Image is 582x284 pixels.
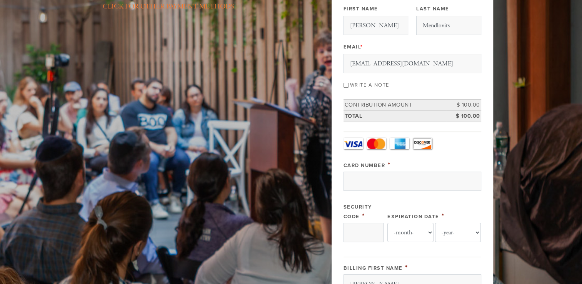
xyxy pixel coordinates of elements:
span: This field is required. [362,212,365,220]
td: $ 100.00 [447,110,481,122]
span: This field is required. [442,212,445,220]
select: Expiration Date year [435,223,481,242]
label: Write a note [350,82,389,88]
a: MasterCard [367,138,386,149]
select: Expiration Date month [387,223,434,242]
span: This field is required. [405,263,408,272]
a: Amex [390,138,409,149]
label: Security Code [344,204,372,220]
a: Visa [344,138,363,149]
a: Discover [413,138,432,149]
span: This field is required. [360,44,363,50]
td: Contribution Amount [344,100,447,111]
label: Billing First Name [344,265,403,271]
label: Email [344,43,363,50]
a: CLICK FOR OTHER PAYMENT METHODS [103,2,234,11]
label: Card Number [344,162,385,169]
label: First Name [344,5,378,12]
td: $ 100.00 [447,100,481,111]
label: Last Name [416,5,449,12]
td: Total [344,110,447,122]
span: This field is required. [388,160,391,169]
label: Expiration Date [387,214,439,220]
